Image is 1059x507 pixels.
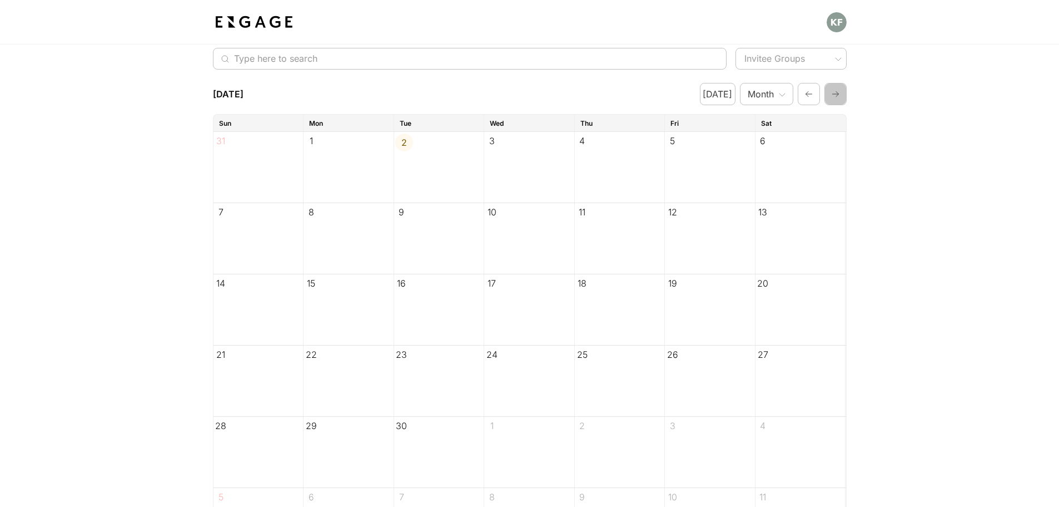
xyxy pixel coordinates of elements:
[489,135,495,146] span: 3
[310,135,313,146] span: 1
[758,349,768,360] span: 27
[757,278,768,289] span: 20
[827,12,847,32] img: Profile picture of Kate Field
[668,491,677,503] span: 10
[309,491,314,503] span: 6
[490,420,494,431] span: 1
[579,491,585,503] span: 9
[760,135,765,146] span: 6
[216,349,225,360] span: 21
[215,420,226,431] span: 28
[577,349,588,360] span: 25
[309,119,323,129] div: Mon
[395,134,413,151] span: 2
[578,278,586,289] span: 18
[668,278,677,289] span: 19
[216,278,225,289] span: 14
[488,206,496,218] span: 10
[827,12,847,32] button: Open profile menu
[580,119,593,129] div: Thu
[218,491,223,503] span: 5
[579,420,585,431] span: 2
[306,420,317,431] span: 29
[309,206,314,218] span: 8
[396,420,407,431] span: 30
[218,206,223,218] span: 7
[760,420,765,431] span: 4
[399,491,404,503] span: 7
[486,349,498,360] span: 24
[219,119,231,129] div: Sun
[490,119,504,129] div: Wed
[579,206,585,218] span: 11
[668,206,677,218] span: 12
[306,349,317,360] span: 22
[758,206,767,218] span: 13
[399,206,404,218] span: 9
[400,119,411,129] div: Tue
[759,491,766,503] span: 11
[213,87,243,101] div: [DATE]
[735,48,847,70] div: Invitee Groups
[667,349,678,360] span: 26
[670,135,675,146] span: 5
[579,135,585,146] span: 4
[234,48,694,70] input: Type here to search
[488,278,496,289] span: 17
[397,278,406,289] span: 16
[307,278,315,289] span: 15
[670,420,675,431] span: 3
[670,119,679,129] div: Fri
[216,135,225,146] span: 31
[740,88,793,101] div: Month
[489,491,495,503] span: 8
[700,83,735,105] button: [DATE]
[213,12,295,32] img: bdf1fb74-1727-4ba0-a5bd-bc74ae9fc70b.jpeg
[396,349,407,360] span: 23
[213,48,727,70] div: Type here to search
[761,119,772,129] div: Sat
